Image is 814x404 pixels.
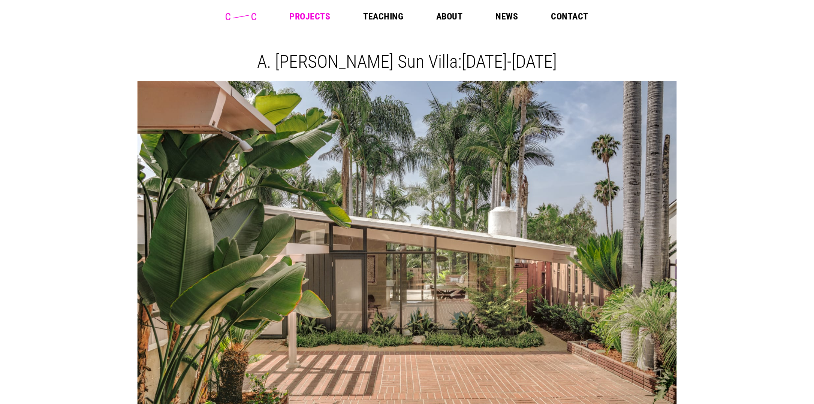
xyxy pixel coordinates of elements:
[289,12,588,21] nav: Main Menu
[551,12,588,21] a: Contact
[363,12,403,21] a: Teaching
[143,51,671,72] h1: A. [PERSON_NAME] Sun Villa:[DATE]-[DATE]
[436,12,462,21] a: About
[289,12,330,21] a: Projects
[495,12,518,21] a: News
